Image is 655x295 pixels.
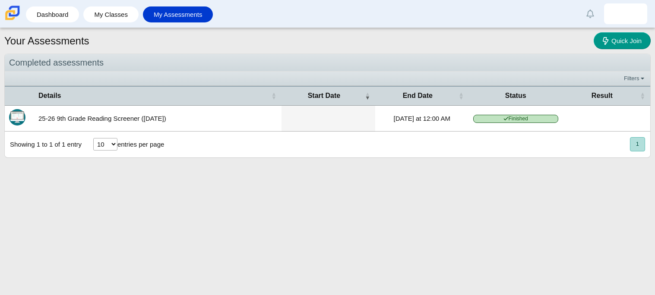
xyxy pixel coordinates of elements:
[394,115,450,122] time: Aug 30, 2025 at 12:00 AM
[619,7,633,21] img: nicholas.carter.jMQoYh
[4,34,89,48] h1: Your Assessments
[611,37,642,44] span: Quick Join
[459,87,464,105] span: End Date : Activate to sort
[88,6,134,22] a: My Classes
[581,4,600,23] a: Alerts
[403,92,433,99] span: End Date
[640,87,645,105] span: Result : Activate to sort
[38,92,61,99] span: Details
[3,16,22,23] a: Carmen School of Science & Technology
[630,137,645,151] button: 1
[117,141,164,148] label: entries per page
[604,3,647,24] a: nicholas.carter.jMQoYh
[592,92,613,99] span: Result
[308,92,341,99] span: Start Date
[5,54,650,72] div: Completed assessments
[622,74,648,83] a: Filters
[9,109,25,126] img: Itembank
[473,115,558,123] span: Finished
[147,6,209,22] a: My Assessments
[505,92,526,99] span: Status
[629,137,645,151] nav: pagination
[365,87,370,105] span: Start Date : Activate to remove sorting
[594,32,651,49] a: Quick Join
[3,4,22,22] img: Carmen School of Science & Technology
[34,106,282,132] td: 25-26 9th Grade Reading Screener ([DATE])
[271,87,276,105] span: Details : Activate to sort
[5,132,82,157] div: Showing 1 to 1 of 1 entry
[30,6,75,22] a: Dashboard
